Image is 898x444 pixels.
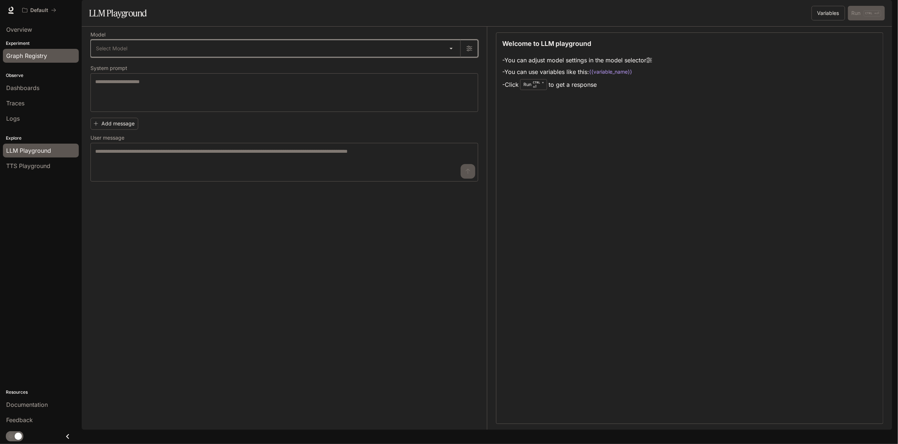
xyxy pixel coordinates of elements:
p: CTRL + [533,80,544,85]
p: System prompt [90,66,127,71]
div: Select Model [91,40,460,57]
button: Variables [812,6,845,20]
button: All workspaces [19,3,59,17]
li: - You can use variables like this: [502,66,652,78]
p: Welcome to LLM playground [502,39,591,48]
code: {{variable_name}} [589,68,632,75]
p: Model [90,32,105,37]
div: Run [520,79,547,90]
li: - Click to get a response [502,78,652,91]
p: ⏎ [533,80,544,89]
button: Add message [90,118,138,130]
span: Select Model [96,45,127,52]
p: User message [90,135,124,140]
h1: LLM Playground [89,6,147,20]
p: Default [30,7,48,13]
li: - You can adjust model settings in the model selector [502,54,652,66]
